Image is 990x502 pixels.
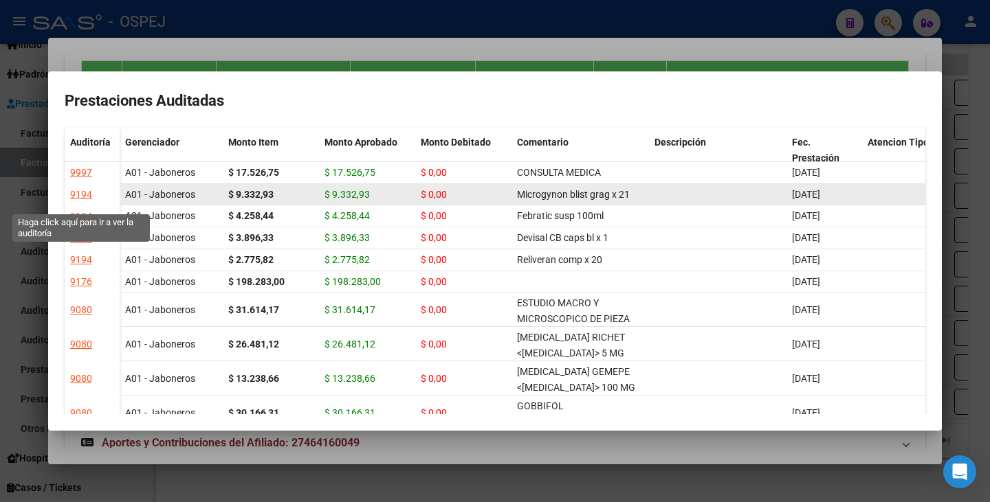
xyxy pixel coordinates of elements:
span: $ 2.775,82 [324,254,370,265]
datatable-header-cell: Gerenciador [120,128,223,185]
span: $ 26.481,12 [324,339,375,350]
span: Microgynon blist grag x 21 [517,189,630,200]
span: $ 0,00 [421,232,447,243]
datatable-header-cell: Atencion Tipo [862,128,938,185]
span: A01 - Jaboneros [125,373,195,384]
datatable-header-cell: Descripción [649,128,786,185]
span: A01 - Jaboneros [125,339,195,350]
span: [MEDICAL_DATA] RICHET <[MEDICAL_DATA]> 5 MG INY.LIOF.X 5 -- TRQ: 5821395 [517,332,641,374]
div: 9194 [70,231,92,247]
span: [MEDICAL_DATA] GEMEPE <[MEDICAL_DATA]> 100 MG LIOF.F.A.X 100 -- TRQ: 9958153 [517,366,635,424]
span: [DATE] [792,210,820,221]
datatable-header-cell: Fec. Prestación [786,128,862,185]
span: A01 - Jaboneros [125,210,195,221]
span: A01 - Jaboneros [125,254,195,265]
datatable-header-cell: Monto Item [223,128,319,185]
span: ESTUDIO MACRO Y MICROSCOPICO DE PIEZA OPERATORIA SIMPLE VESICULA BILIAR, OVARIO PLACENTA.LOS CORT... [517,297,631,387]
span: GOBBIFOL <[MEDICAL_DATA]> A.X 25 X 20 ML -- TRQ: 9952414 [517,400,638,443]
span: [DATE] [792,232,820,243]
span: Descripción [654,137,706,148]
div: 9194 [70,252,92,268]
span: $ 30.166,31 [324,407,375,418]
datatable-header-cell: Monto Aprobado [319,128,415,185]
strong: $ 31.614,17 [228,304,279,315]
span: $ 0,00 [421,276,447,287]
span: Auditoría [70,137,111,148]
span: $ 0,00 [421,339,447,350]
h2: Prestaciones Auditadas [65,88,925,114]
datatable-header-cell: Monto Debitado [415,128,511,185]
strong: $ 2.775,82 [228,254,274,265]
strong: $ 3.896,33 [228,232,274,243]
div: Open Intercom Messenger [943,455,976,488]
span: $ 0,00 [421,304,447,315]
span: [DATE] [792,373,820,384]
strong: $ 17.526,75 [228,167,279,178]
span: $ 0,00 [421,167,447,178]
span: $ 4.258,44 [324,210,370,221]
span: [DATE] [792,339,820,350]
div: 9194 [70,209,92,225]
strong: $ 198.283,00 [228,276,285,287]
span: A01 - Jaboneros [125,167,195,178]
span: [DATE] [792,189,820,200]
div: 9176 [70,274,92,290]
span: Gerenciador [125,137,179,148]
strong: $ 9.332,93 [228,189,274,200]
span: A01 - Jaboneros [125,276,195,287]
span: $ 17.526,75 [324,167,375,178]
datatable-header-cell: Auditoría [65,128,120,185]
span: $ 13.238,66 [324,373,375,384]
span: A01 - Jaboneros [125,407,195,418]
div: 9080 [70,302,92,318]
span: A01 - Jaboneros [125,232,195,243]
span: [DATE] [792,407,820,418]
span: $ 0,00 [421,254,447,265]
span: [DATE] [792,254,820,265]
span: A01 - Jaboneros [125,189,195,200]
span: Devisal CB caps bl x 1 [517,232,608,243]
span: $ 3.896,33 [324,232,370,243]
span: Atencion Tipo [868,137,929,148]
div: 9080 [70,405,92,421]
span: Monto Debitado [421,137,491,148]
span: CONSULTA MEDICA [517,167,601,178]
span: Monto Aprobado [324,137,397,148]
span: A01 - Jaboneros [125,304,195,315]
div: 9194 [70,187,92,203]
span: $ 9.332,93 [324,189,370,200]
span: $ 0,00 [421,407,447,418]
span: Fec. Prestación [792,137,839,163]
span: [DATE] [792,276,820,287]
strong: $ 4.258,44 [228,210,274,221]
span: Reliveran comp x 20 [517,254,602,265]
strong: $ 13.238,66 [228,373,279,384]
div: 9080 [70,336,92,352]
div: 9997 [70,165,92,181]
strong: $ 26.481,12 [228,339,279,350]
span: $ 31.614,17 [324,304,375,315]
span: Monto Item [228,137,278,148]
span: [DATE] [792,167,820,178]
span: $ 0,00 [421,189,447,200]
span: $ 198.283,00 [324,276,381,287]
datatable-header-cell: Comentario [511,128,649,185]
span: $ 0,00 [421,210,447,221]
span: $ 0,00 [421,373,447,384]
strong: $ 30.166,31 [228,407,279,418]
span: [DATE] [792,304,820,315]
span: Febratic susp 100ml [517,210,604,221]
span: Comentario [517,137,569,148]
div: 9080 [70,371,92,387]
